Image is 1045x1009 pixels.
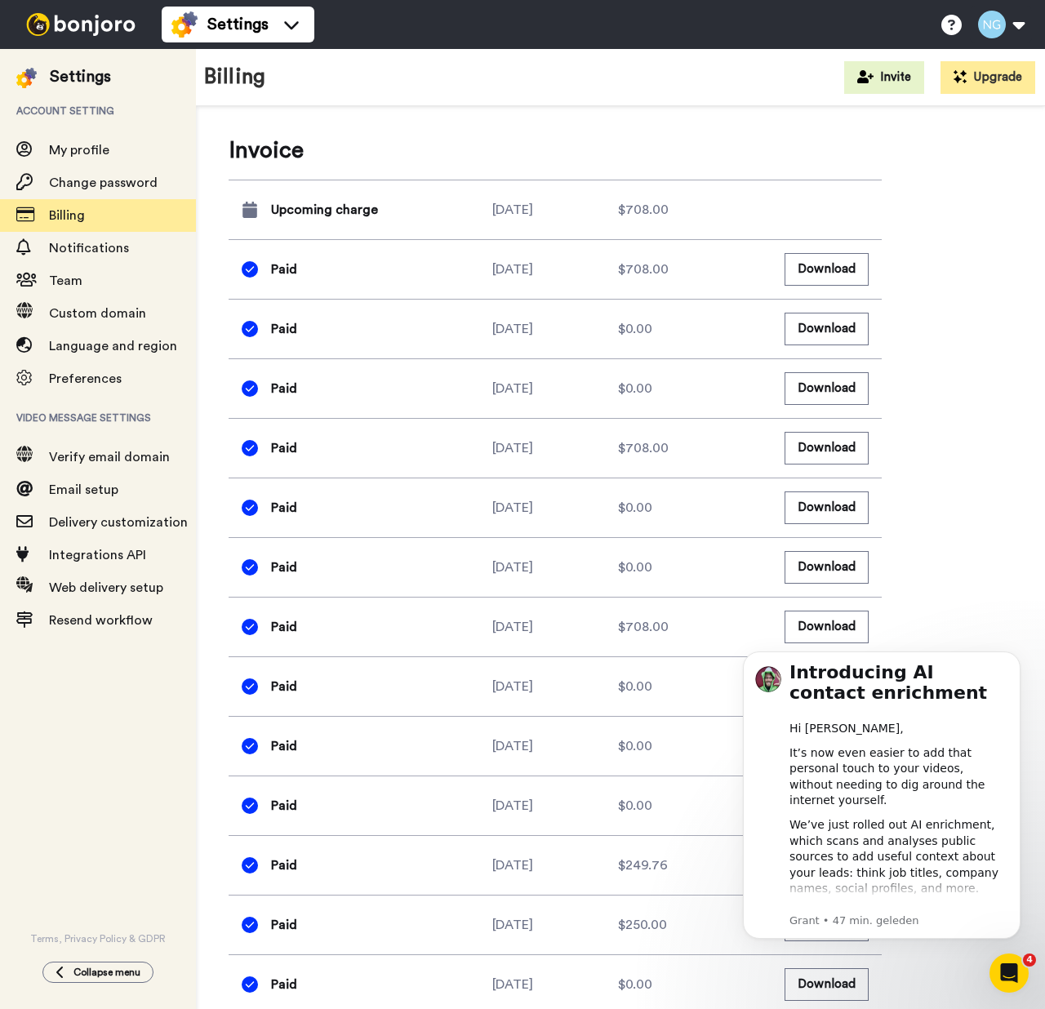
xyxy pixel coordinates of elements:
span: Paid [271,260,297,279]
span: 4 [1023,953,1036,967]
span: Paid [271,498,297,518]
button: Download [785,611,869,642]
span: $0.00 [618,379,652,398]
span: Language and region [49,340,177,353]
span: Collapse menu [73,966,140,979]
p: Message from Grant, sent 47 min. geleden [71,282,290,297]
span: Custom domain [49,307,146,320]
div: Settings [50,65,111,88]
img: bj-logo-header-white.svg [20,13,142,36]
div: [DATE] [492,200,618,220]
div: $708.00 [618,200,744,220]
span: $708.00 [618,438,669,458]
button: Upgrade [940,61,1035,94]
span: Paid [271,558,297,577]
span: $0.00 [618,796,652,816]
span: $0.00 [618,498,652,518]
div: [DATE] [492,677,618,696]
span: Web delivery setup [49,581,163,594]
div: [DATE] [492,558,618,577]
span: Delivery customization [49,516,188,529]
span: Paid [271,438,297,458]
iframe: Intercom live chat [989,953,1029,993]
span: Paid [271,796,297,816]
span: Preferences [49,372,122,385]
button: Download [785,432,869,464]
div: [DATE] [492,796,618,816]
button: Invite [844,61,924,94]
span: Billing [49,209,85,222]
span: $0.00 [618,319,652,339]
span: Paid [271,379,297,398]
div: [DATE] [492,379,618,398]
span: Paid [271,856,297,875]
span: Invoice [229,134,882,167]
button: Download [785,551,869,583]
span: Upcoming charge [271,200,378,220]
img: settings-colored.svg [16,68,37,88]
span: Paid [271,975,297,994]
img: settings-colored.svg [171,11,198,38]
div: [DATE] [492,915,618,935]
b: It’s designed to help you: [71,275,236,288]
span: $708.00 [618,617,669,637]
div: [DATE] [492,617,618,637]
span: $0.00 [618,975,652,994]
span: $0.00 [618,677,652,696]
span: Paid [271,677,297,696]
div: [DATE] [492,319,618,339]
span: $0.00 [618,736,652,756]
span: My profile [49,144,109,157]
div: [DATE] [492,260,618,279]
h1: Billing [204,65,265,89]
span: Paid [271,617,297,637]
span: Email setup [49,483,118,496]
span: $708.00 [618,260,669,279]
div: [DATE] [492,975,618,994]
span: Notifications [49,242,129,255]
button: Collapse menu [42,962,153,983]
iframe: Intercom notifications bericht [718,631,1045,1001]
span: Team [49,274,82,287]
button: Download [785,372,869,404]
div: [DATE] [492,736,618,756]
span: Verify email domain [49,451,170,464]
span: $249.76 [618,856,668,875]
span: $0.00 [618,558,652,577]
div: [DATE] [492,438,618,458]
button: Download [785,491,869,523]
span: Resend workflow [49,614,153,627]
span: Paid [271,319,297,339]
span: Integrations API [49,549,146,562]
span: Change password [49,176,158,189]
div: [DATE] [492,856,618,875]
div: ✅ Create more relevant, engaging videos ✅ Save time researching new leads ✅ Increase response rat... [71,274,290,371]
span: Paid [271,915,297,935]
span: Paid [271,736,297,756]
button: Download [785,253,869,285]
span: $250.00 [618,915,667,935]
button: Download [785,313,869,344]
span: Settings [207,13,269,36]
div: [DATE] [492,498,618,518]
